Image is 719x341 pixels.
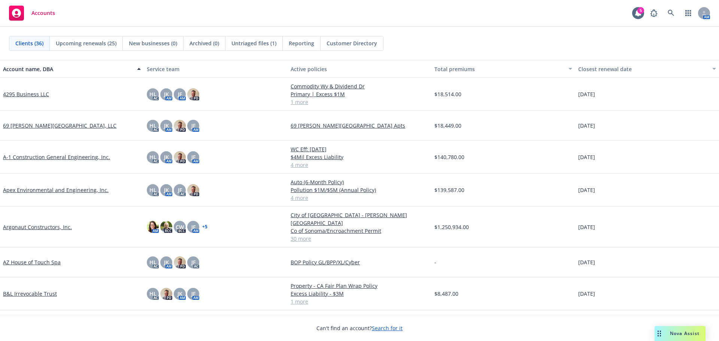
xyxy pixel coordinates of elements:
span: HL [149,122,157,130]
span: $1,250,934.00 [434,223,469,231]
span: Reporting [289,39,314,47]
span: HL [149,186,157,194]
span: HL [149,290,157,298]
span: JK [164,122,169,130]
div: Service team [147,65,285,73]
img: photo [174,256,186,268]
span: - [434,258,436,266]
span: Upcoming renewals (25) [56,39,116,47]
span: JK [164,258,169,266]
span: [DATE] [578,153,595,161]
button: Active policies [288,60,431,78]
span: Clients (36) [15,39,43,47]
span: [DATE] [578,90,595,98]
a: City of [GEOGRAPHIC_DATA] - [PERSON_NAME] [GEOGRAPHIC_DATA] [291,211,428,227]
div: Total premiums [434,65,564,73]
a: 69 [PERSON_NAME][GEOGRAPHIC_DATA] Apts [291,122,428,130]
span: [DATE] [578,122,595,130]
a: Search for it [372,325,403,332]
span: [DATE] [578,290,595,298]
span: JF [178,90,182,98]
a: Commodity Wy & Dividend Dr [291,82,428,90]
span: JF [178,186,182,194]
a: BOP Policy GL/BPP/XL/Cyber [291,258,428,266]
a: AZ House of Touch Spa [3,258,61,266]
button: Total premiums [431,60,575,78]
span: Nova Assist [670,330,700,337]
div: Closest renewal date [578,65,708,73]
span: $8,487.00 [434,290,458,298]
img: photo [147,221,159,233]
img: photo [174,120,186,132]
span: JF [191,223,195,231]
span: JK [164,90,169,98]
span: HL [149,153,157,161]
span: [DATE] [578,186,595,194]
span: Customer Directory [327,39,377,47]
a: Report a Bug [646,6,661,21]
img: photo [187,88,199,100]
span: JF [191,153,195,161]
a: Property - CA Fair Plan Wrap Policy [291,282,428,290]
a: Pollution $1M/$5M (Annual Policy) [291,186,428,194]
a: Search [664,6,679,21]
a: 1 more [291,298,428,305]
a: + 5 [202,225,207,229]
span: CW [176,223,184,231]
a: 30 more [291,235,428,243]
a: Argonaut Constructors, Inc. [3,223,72,231]
a: B&L Irrevocable Trust [3,290,57,298]
span: JF [191,290,195,298]
span: JF [191,122,195,130]
span: Untriaged files (1) [231,39,276,47]
a: Accounts [6,3,58,24]
div: 5 [637,7,644,14]
a: Apex Environmental and Engineering, Inc. [3,186,109,194]
span: $18,514.00 [434,90,461,98]
a: A-1 Construction General Engineering, Inc. [3,153,110,161]
img: photo [187,184,199,196]
div: Account name, DBA [3,65,133,73]
div: Active policies [291,65,428,73]
a: Auto (6-Month Policy) [291,178,428,186]
span: JK [178,290,182,298]
a: 69 [PERSON_NAME][GEOGRAPHIC_DATA], LLC [3,122,116,130]
button: Nova Assist [655,326,706,341]
span: JK [164,186,169,194]
span: $139,587.00 [434,186,464,194]
button: Closest renewal date [575,60,719,78]
img: photo [160,221,172,233]
span: [DATE] [578,258,595,266]
span: $140,780.00 [434,153,464,161]
span: JK [164,153,169,161]
span: HL [149,258,157,266]
span: [DATE] [578,223,595,231]
span: Archived (0) [189,39,219,47]
img: photo [174,151,186,163]
a: Excess Liability - $3M [291,290,428,298]
a: Co of Sonoma/Encroachment Permit [291,227,428,235]
img: photo [160,288,172,300]
span: Can't find an account? [316,324,403,332]
span: Accounts [31,10,55,16]
a: $4Mil Excess Liability [291,153,428,161]
div: Drag to move [655,326,664,341]
span: HL [149,90,157,98]
a: Switch app [681,6,696,21]
a: 4 more [291,161,428,169]
span: JF [191,258,195,266]
span: $18,449.00 [434,122,461,130]
a: WC Eff: [DATE] [291,145,428,153]
button: Service team [144,60,288,78]
a: 4 more [291,194,428,202]
a: 4295 Business LLC [3,90,49,98]
span: New businesses (0) [129,39,177,47]
a: Primary | Excess $1M [291,90,428,98]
